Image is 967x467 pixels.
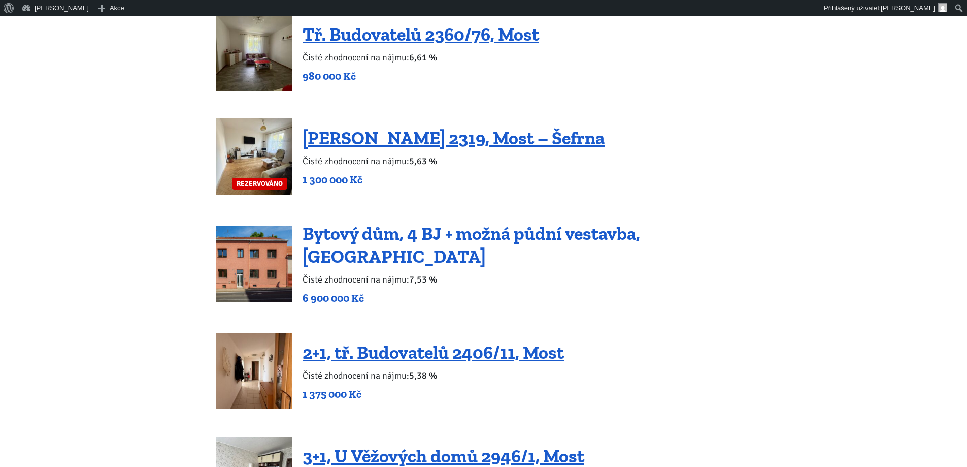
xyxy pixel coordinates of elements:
[232,178,287,190] span: REZERVOVÁNO
[303,127,605,149] a: [PERSON_NAME] 2319, Most – Šefrna
[881,4,935,12] span: [PERSON_NAME]
[303,291,751,305] p: 6 900 000 Kč
[216,118,292,195] a: REZERVOVÁNO
[303,69,539,83] p: 980 000 Kč
[303,154,605,168] p: Čisté zhodnocení na nájmu:
[303,368,564,383] p: Čisté zhodnocení na nájmu:
[303,272,751,287] p: Čisté zhodnocení na nájmu:
[409,155,437,167] b: 5,63 %
[303,223,640,267] a: Bytový dům, 4 BJ + možná půdní vestavba, [GEOGRAPHIC_DATA]
[303,173,605,187] p: 1 300 000 Kč
[409,52,437,63] b: 6,61 %
[409,274,437,285] b: 7,53 %
[303,50,539,65] p: Čisté zhodnocení na nájmu:
[303,23,539,45] a: Tř. Budovatelů 2360/76, Most
[303,341,564,363] a: 2+1, tř. Budovatelů 2406/11, Most
[409,370,437,381] b: 5,38 %
[303,387,564,401] p: 1 375 000 Kč
[303,445,584,467] a: 3+1, U Věžových domů 2946/1, Most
